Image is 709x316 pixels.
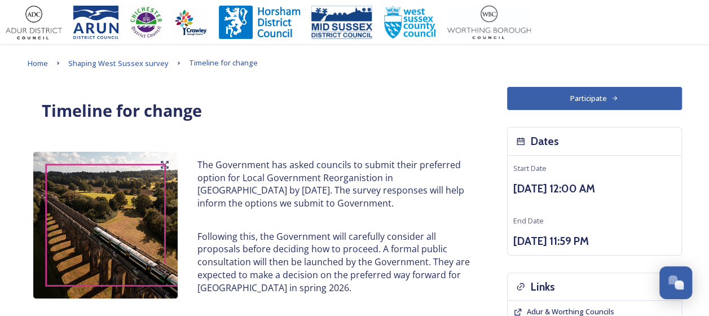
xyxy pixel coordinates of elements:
h3: [DATE] 11:59 PM [513,233,676,249]
img: Horsham%20DC%20Logo.jpg [219,6,300,39]
button: Participate [507,87,682,110]
button: Open Chat [659,266,692,299]
img: 150ppimsdc%20logo%20blue.png [311,6,372,39]
span: Shaping West Sussex survey [68,58,169,68]
span: Start Date [513,163,547,173]
span: Home [28,58,48,68]
img: Adur%20logo%20%281%29.jpeg [6,6,62,39]
a: Home [28,56,48,70]
img: Worthing_Adur%20%281%29.jpg [447,6,531,39]
a: Shaping West Sussex survey [68,56,169,70]
span: End Date [513,216,544,226]
img: WSCCPos-Spot-25mm.jpg [384,6,437,39]
p: The Government has asked councils to submit their preferred option for Local Government Reorganis... [197,159,470,210]
h3: Dates [531,133,559,150]
h3: [DATE] 12:00 AM [513,181,676,197]
img: Crawley%20BC%20logo.jpg [174,6,208,39]
strong: Timeline for change [42,99,202,121]
img: Arun%20District%20Council%20logo%20blue%20CMYK.jpg [73,6,118,39]
h3: Links [531,279,555,295]
img: CDC%20Logo%20-%20you%20may%20have%20a%20better%20version.jpg [130,6,162,39]
p: Following this, the Government will carefully consider all proposals before deciding how to proce... [197,230,470,295]
span: Timeline for change [189,58,258,68]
